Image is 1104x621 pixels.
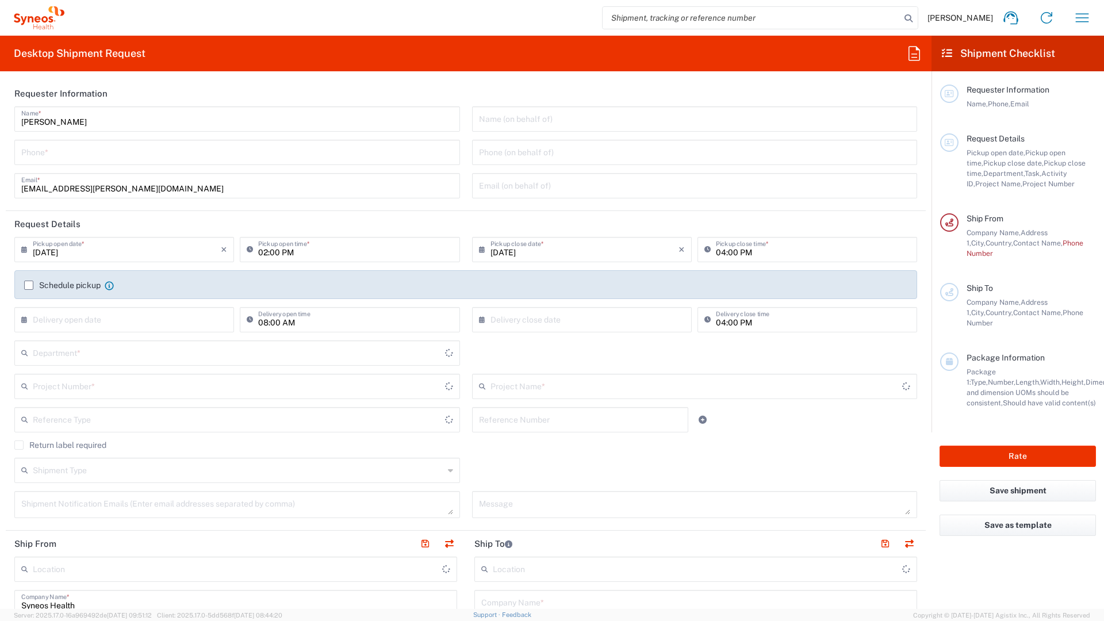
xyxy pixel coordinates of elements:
[1040,378,1061,386] span: Width,
[967,214,1003,223] span: Ship From
[967,228,1021,237] span: Company Name,
[927,13,993,23] span: [PERSON_NAME]
[975,179,1022,188] span: Project Name,
[14,612,152,619] span: Server: 2025.17.0-16a969492de
[1010,99,1029,108] span: Email
[1015,378,1040,386] span: Length,
[940,515,1096,536] button: Save as template
[967,134,1025,143] span: Request Details
[474,538,512,550] h2: Ship To
[967,283,993,293] span: Ship To
[913,610,1090,620] span: Copyright © [DATE]-[DATE] Agistix Inc., All Rights Reserved
[988,99,1010,108] span: Phone,
[967,85,1049,94] span: Requester Information
[1013,239,1063,247] span: Contact Name,
[967,353,1045,362] span: Package Information
[14,538,56,550] h2: Ship From
[14,88,108,99] h2: Requester Information
[234,612,282,619] span: [DATE] 08:44:20
[940,446,1096,467] button: Rate
[603,7,900,29] input: Shipment, tracking or reference number
[1022,179,1075,188] span: Project Number
[695,412,711,428] a: Add Reference
[1003,398,1096,407] span: Should have valid content(s)
[971,378,988,386] span: Type,
[971,308,986,317] span: City,
[1061,378,1086,386] span: Height,
[942,47,1055,60] h2: Shipment Checklist
[983,169,1025,178] span: Department,
[986,239,1013,247] span: Country,
[940,480,1096,501] button: Save shipment
[983,159,1044,167] span: Pickup close date,
[967,367,996,386] span: Package 1:
[971,239,986,247] span: City,
[14,47,145,60] h2: Desktop Shipment Request
[14,440,106,450] label: Return label required
[986,308,1013,317] span: Country,
[967,99,988,108] span: Name,
[678,240,685,259] i: ×
[24,281,101,290] label: Schedule pickup
[967,298,1021,306] span: Company Name,
[967,148,1025,157] span: Pickup open date,
[502,611,531,618] a: Feedback
[157,612,282,619] span: Client: 2025.17.0-5dd568f
[221,240,227,259] i: ×
[1025,169,1041,178] span: Task,
[107,612,152,619] span: [DATE] 09:51:12
[1013,308,1063,317] span: Contact Name,
[14,218,80,230] h2: Request Details
[473,611,502,618] a: Support
[988,378,1015,386] span: Number,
